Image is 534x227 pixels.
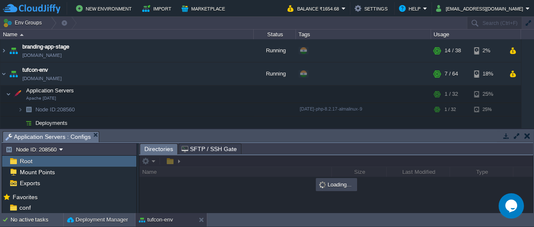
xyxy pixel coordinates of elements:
span: Node ID: [35,106,57,113]
button: New Environment [76,3,134,14]
div: No active tasks [11,213,63,227]
div: 14 / 38 [445,39,461,62]
div: 25% [474,103,501,116]
button: Help [399,3,423,14]
button: Env Groups [3,17,45,29]
a: Exports [18,179,41,187]
a: conf [18,204,32,211]
div: 25% [474,86,501,103]
button: Settings [355,3,390,14]
button: Import [142,3,174,14]
div: Name [1,30,253,39]
button: Node ID: 208560 [5,146,59,153]
div: Loading... [317,179,356,190]
span: 208560 [35,106,76,113]
a: branding-app-stage [22,43,69,51]
img: AMDAwAAAACH5BAEAAAAALAAAAAABAAEAAAICRAEAOw== [18,103,23,116]
div: 1 / 32 [445,86,458,103]
img: CloudJiffy [3,3,60,14]
a: [DOMAIN_NAME] [22,51,62,59]
span: Application Servers [25,87,75,94]
a: Root [18,157,34,165]
iframe: chat widget [499,193,526,219]
a: tufcon-env [22,66,48,74]
a: Deployments [35,119,69,127]
div: Running [254,39,296,62]
div: 2% [474,39,501,62]
img: AMDAwAAAACH5BAEAAAAALAAAAAABAAEAAAICRAEAOw== [23,116,35,130]
a: Node ID:208560 [35,106,76,113]
button: tufcon-env [139,216,173,224]
button: Marketplace [182,3,228,14]
button: Deployment Manager [67,216,128,224]
div: Tags [296,30,431,39]
span: [DATE]-php-8.2.17-almalinux-9 [300,106,362,111]
span: Directories [144,144,173,154]
img: AMDAwAAAACH5BAEAAAAALAAAAAABAAEAAAICRAEAOw== [23,103,35,116]
div: Usage [431,30,520,39]
button: [EMAIL_ADDRESS][DOMAIN_NAME] [436,3,526,14]
span: Apache [DATE] [26,96,56,101]
img: AMDAwAAAACH5BAEAAAAALAAAAAABAAEAAAICRAEAOw== [8,62,19,85]
a: [DOMAIN_NAME] [22,74,62,83]
a: Favorites [11,194,39,200]
img: AMDAwAAAACH5BAEAAAAALAAAAAABAAEAAAICRAEAOw== [18,116,23,130]
img: AMDAwAAAACH5BAEAAAAALAAAAAABAAEAAAICRAEAOw== [11,86,23,103]
span: Favorites [11,193,39,201]
img: AMDAwAAAACH5BAEAAAAALAAAAAABAAEAAAICRAEAOw== [0,39,7,62]
div: 18% [474,62,501,85]
span: Application Servers : Configs [5,132,91,142]
button: Balance ₹1654.68 [287,3,342,14]
div: 7 / 64 [445,62,458,85]
a: Application ServersApache [DATE] [25,87,75,94]
img: AMDAwAAAACH5BAEAAAAALAAAAAABAAEAAAICRAEAOw== [8,39,19,62]
a: Mount Points [18,168,56,176]
img: AMDAwAAAACH5BAEAAAAALAAAAAABAAEAAAICRAEAOw== [6,86,11,103]
div: Running [254,62,296,85]
div: 1 / 32 [445,103,456,116]
img: AMDAwAAAACH5BAEAAAAALAAAAAABAAEAAAICRAEAOw== [20,34,24,36]
span: SFTP / SSH Gate [182,144,237,154]
div: Status [254,30,295,39]
img: AMDAwAAAACH5BAEAAAAALAAAAAABAAEAAAICRAEAOw== [0,62,7,85]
